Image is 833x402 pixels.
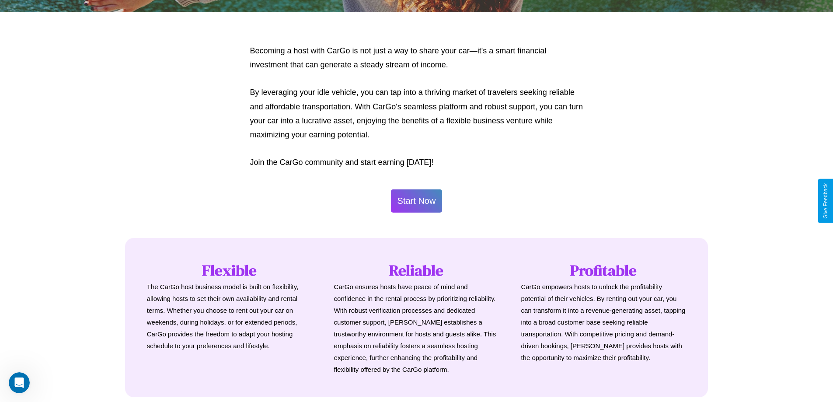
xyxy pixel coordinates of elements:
p: CarGo empowers hosts to unlock the profitability potential of their vehicles. By renting out your... [521,281,686,364]
h1: Profitable [521,260,686,281]
h1: Reliable [334,260,499,281]
button: Start Now [391,189,443,213]
p: Becoming a host with CarGo is not just a way to share your car—it's a smart financial investment ... [250,44,583,72]
p: Join the CarGo community and start earning [DATE]! [250,155,583,169]
div: Give Feedback [823,183,829,219]
p: By leveraging your idle vehicle, you can tap into a thriving market of travelers seeking reliable... [250,85,583,142]
p: CarGo ensures hosts have peace of mind and confidence in the rental process by prioritizing relia... [334,281,499,375]
iframe: Intercom live chat [9,372,30,393]
h1: Flexible [147,260,312,281]
p: The CarGo host business model is built on flexibility, allowing hosts to set their own availabili... [147,281,312,352]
